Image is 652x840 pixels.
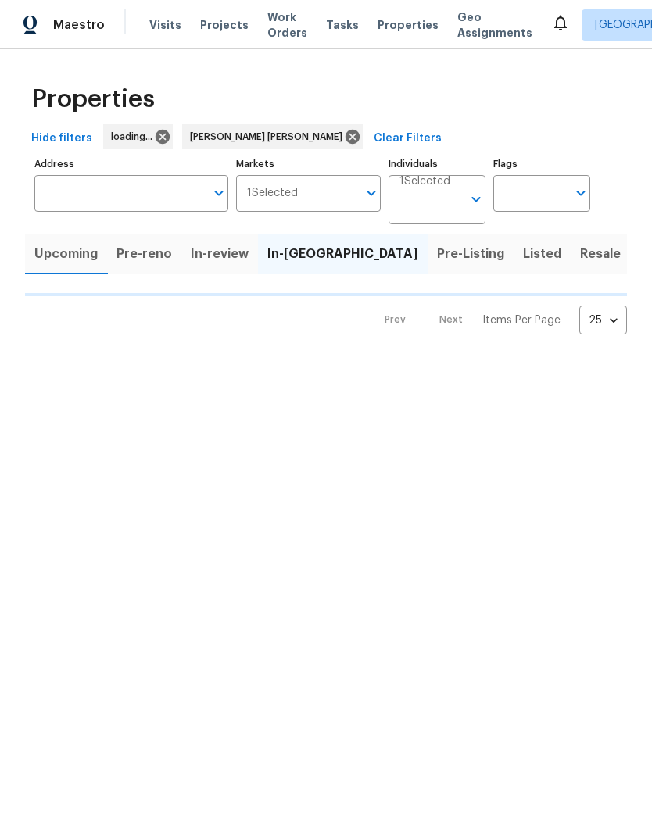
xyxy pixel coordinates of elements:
span: Upcoming [34,243,98,265]
div: 25 [579,300,627,341]
span: 1 Selected [247,187,298,200]
span: Work Orders [267,9,307,41]
label: Individuals [389,159,485,169]
span: Pre-reno [116,243,172,265]
span: loading... [111,129,159,145]
span: Clear Filters [374,129,442,148]
button: Open [570,182,592,204]
span: Projects [200,17,249,33]
span: Maestro [53,17,105,33]
button: Open [208,182,230,204]
span: In-[GEOGRAPHIC_DATA] [267,243,418,265]
nav: Pagination Navigation [370,306,627,334]
span: Listed [523,243,561,265]
label: Flags [493,159,590,169]
span: Geo Assignments [457,9,532,41]
span: [PERSON_NAME] [PERSON_NAME] [190,129,349,145]
button: Open [465,188,487,210]
div: [PERSON_NAME] [PERSON_NAME] [182,124,363,149]
label: Address [34,159,228,169]
span: Resale [580,243,621,265]
label: Markets [236,159,382,169]
span: In-review [191,243,249,265]
span: Pre-Listing [437,243,504,265]
span: Properties [31,91,155,107]
span: Visits [149,17,181,33]
button: Open [360,182,382,204]
span: Properties [378,17,439,33]
span: Hide filters [31,129,92,148]
button: Clear Filters [367,124,448,153]
div: loading... [103,124,173,149]
p: Items Per Page [482,313,561,328]
span: Tasks [326,20,359,30]
span: 1 Selected [399,175,450,188]
button: Hide filters [25,124,99,153]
